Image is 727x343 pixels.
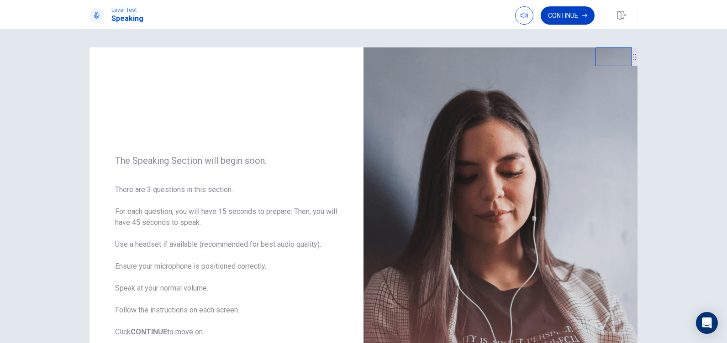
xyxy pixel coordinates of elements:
span: The Speaking Section will begin soon. [115,155,338,166]
b: CONTINUE [131,327,167,336]
span: Level Test [111,7,143,13]
button: Continue [541,6,595,25]
div: Open Intercom Messenger [696,312,718,334]
span: There are 3 questions in this section. For each question, you will have 15 seconds to prepare. Th... [115,184,338,338]
h1: Speaking [111,13,143,24]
